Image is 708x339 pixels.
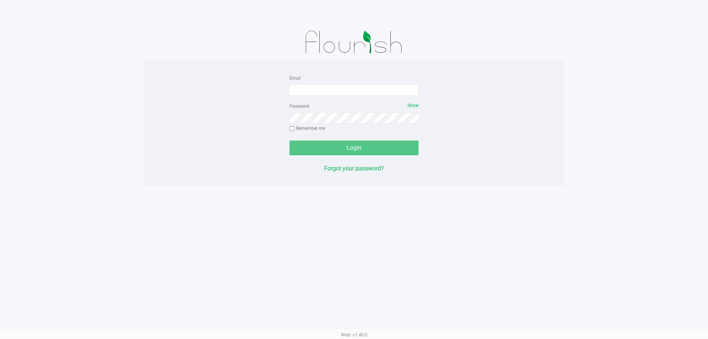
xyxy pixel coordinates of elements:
input: Remember me [289,126,295,131]
label: Email [289,75,301,82]
label: Password [289,103,309,110]
span: Web: v1.40.0 [341,332,367,338]
label: Remember me [289,125,325,132]
button: Forgot your password? [324,164,384,173]
span: Show [407,103,419,108]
